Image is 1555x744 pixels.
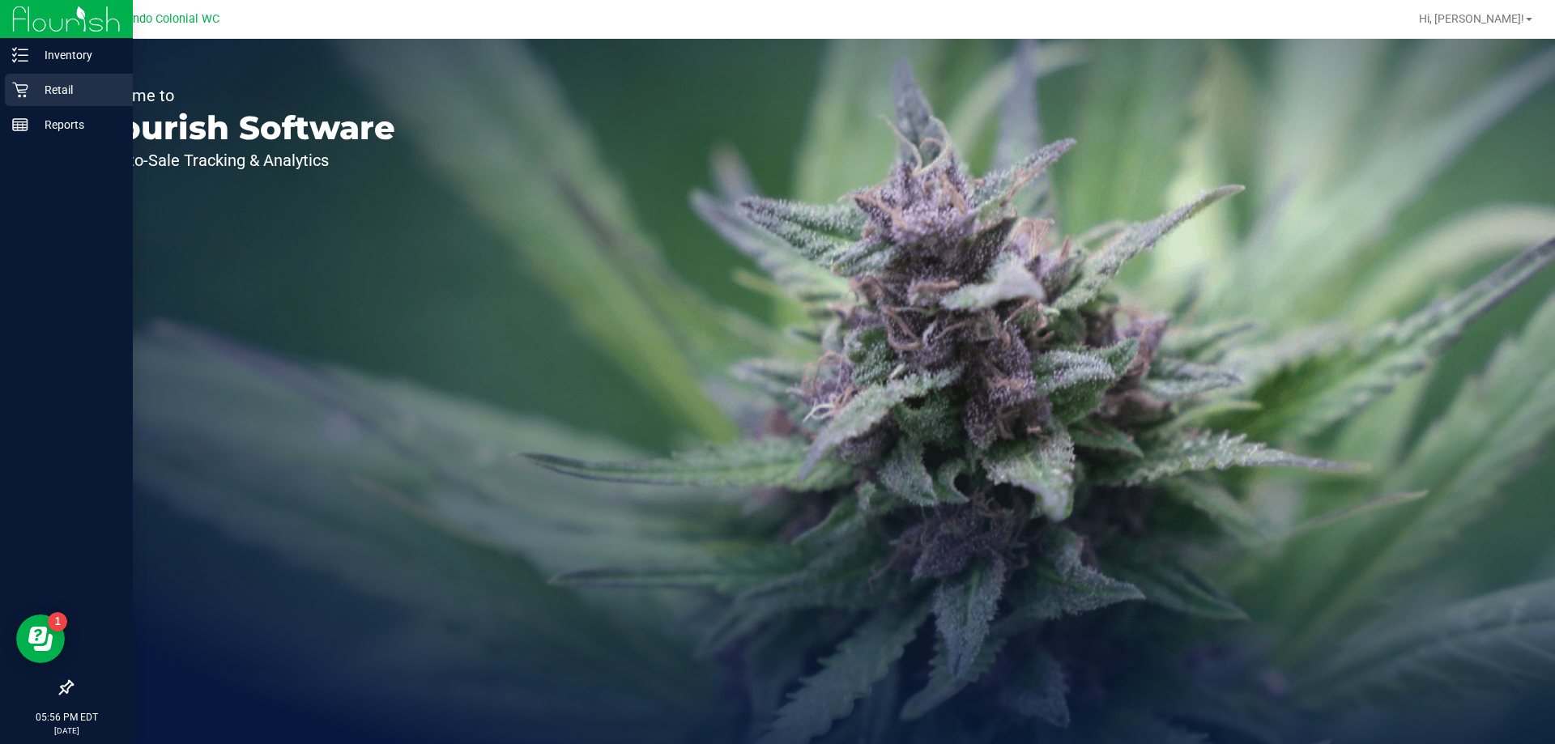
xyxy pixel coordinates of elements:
[16,614,65,663] iframe: Resource center
[28,80,126,100] p: Retail
[87,87,395,104] p: Welcome to
[28,45,126,65] p: Inventory
[7,710,126,725] p: 05:56 PM EDT
[48,612,67,631] iframe: Resource center unread badge
[7,725,126,737] p: [DATE]
[12,82,28,98] inline-svg: Retail
[12,117,28,133] inline-svg: Reports
[28,115,126,134] p: Reports
[1419,12,1524,25] span: Hi, [PERSON_NAME]!
[111,12,219,26] span: Orlando Colonial WC
[87,112,395,144] p: Flourish Software
[12,47,28,63] inline-svg: Inventory
[87,152,395,168] p: Seed-to-Sale Tracking & Analytics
